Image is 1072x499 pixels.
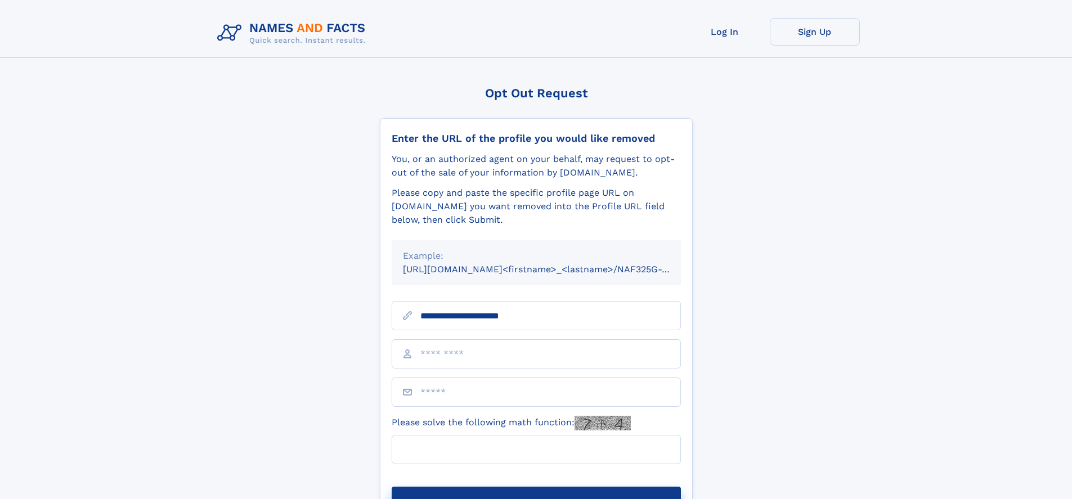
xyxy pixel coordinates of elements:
a: Log In [680,18,770,46]
div: Example: [403,249,670,263]
label: Please solve the following math function: [392,416,631,430]
img: Logo Names and Facts [213,18,375,48]
div: Enter the URL of the profile you would like removed [392,132,681,145]
div: You, or an authorized agent on your behalf, may request to opt-out of the sale of your informatio... [392,152,681,179]
a: Sign Up [770,18,860,46]
div: Please copy and paste the specific profile page URL on [DOMAIN_NAME] you want removed into the Pr... [392,186,681,227]
div: Opt Out Request [380,86,693,100]
small: [URL][DOMAIN_NAME]<firstname>_<lastname>/NAF325G-xxxxxxxx [403,264,702,275]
